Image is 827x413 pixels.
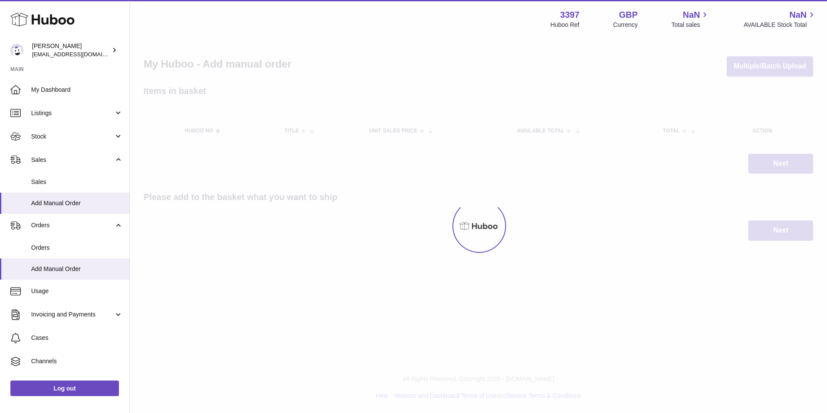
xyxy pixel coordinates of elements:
[31,156,114,164] span: Sales
[10,44,23,57] img: sales@canchema.com
[744,21,817,29] span: AVAILABLE Stock Total
[619,9,638,21] strong: GBP
[31,265,123,273] span: Add Manual Order
[32,51,127,58] span: [EMAIL_ADDRESS][DOMAIN_NAME]
[31,86,123,94] span: My Dashboard
[671,9,710,29] a: NaN Total sales
[789,9,807,21] span: NaN
[31,221,114,229] span: Orders
[31,199,123,207] span: Add Manual Order
[31,109,114,117] span: Listings
[31,132,114,141] span: Stock
[551,21,580,29] div: Huboo Ref
[560,9,580,21] strong: 3397
[31,244,123,252] span: Orders
[10,381,119,396] a: Log out
[744,9,817,29] a: NaN AVAILABLE Stock Total
[613,21,638,29] div: Currency
[671,21,710,29] span: Total sales
[31,310,114,319] span: Invoicing and Payments
[31,178,123,186] span: Sales
[31,357,123,365] span: Channels
[32,42,110,58] div: [PERSON_NAME]
[31,334,123,342] span: Cases
[31,287,123,295] span: Usage
[683,9,700,21] span: NaN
